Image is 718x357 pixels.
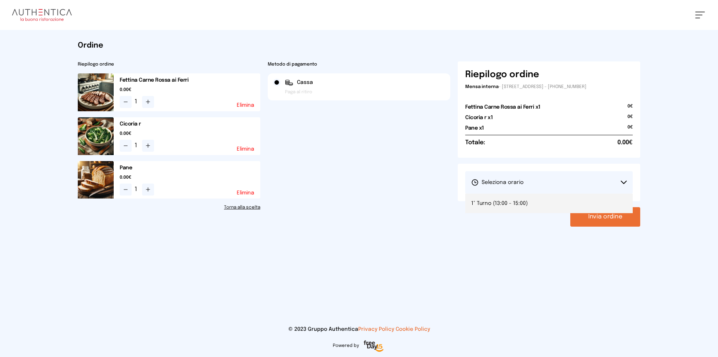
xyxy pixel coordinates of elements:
button: Seleziona orario [465,171,633,194]
p: © 2023 Gruppo Authentica [12,326,706,333]
span: Powered by [333,343,359,349]
a: Cookie Policy [396,327,430,332]
img: logo-freeday.3e08031.png [362,339,386,354]
button: Invia ordine [570,207,640,227]
span: Seleziona orario [471,179,524,186]
a: Privacy Policy [358,327,394,332]
span: 1° Turno (13:00 - 15:00) [471,200,528,207]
